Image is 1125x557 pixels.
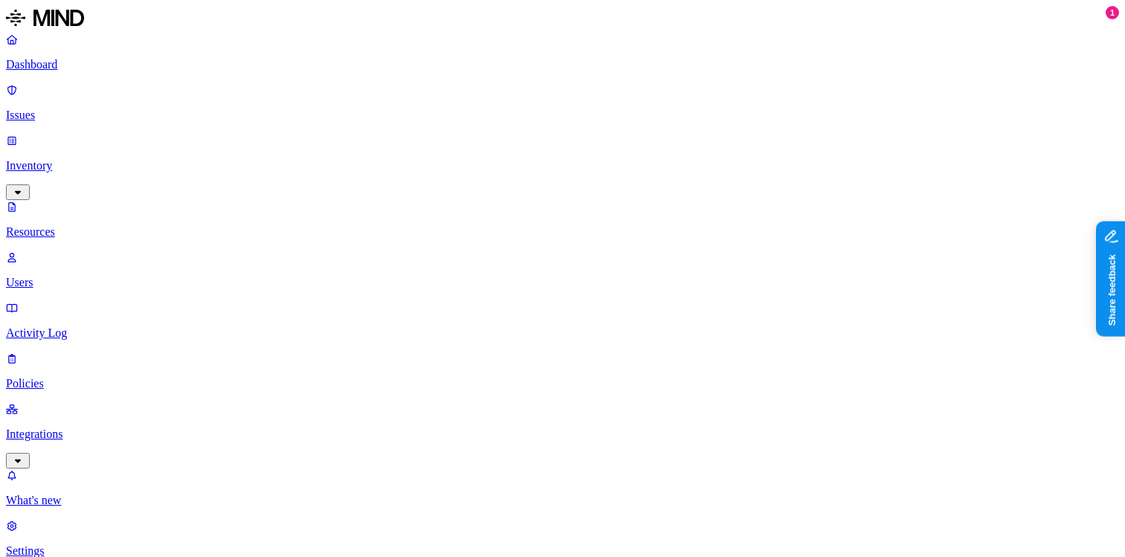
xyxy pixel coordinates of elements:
p: What's new [6,494,1119,507]
img: MIND [6,6,84,30]
div: 1 [1106,6,1119,19]
p: Policies [6,377,1119,390]
a: Inventory [6,134,1119,198]
p: Activity Log [6,326,1119,340]
a: Resources [6,200,1119,239]
p: Issues [6,109,1119,122]
a: Users [6,251,1119,289]
a: Policies [6,352,1119,390]
p: Inventory [6,159,1119,173]
a: MIND [6,6,1119,33]
a: Dashboard [6,33,1119,71]
a: Issues [6,83,1119,122]
a: Activity Log [6,301,1119,340]
a: What's new [6,469,1119,507]
p: Dashboard [6,58,1119,71]
a: Integrations [6,402,1119,466]
p: Users [6,276,1119,289]
p: Integrations [6,428,1119,441]
p: Resources [6,225,1119,239]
